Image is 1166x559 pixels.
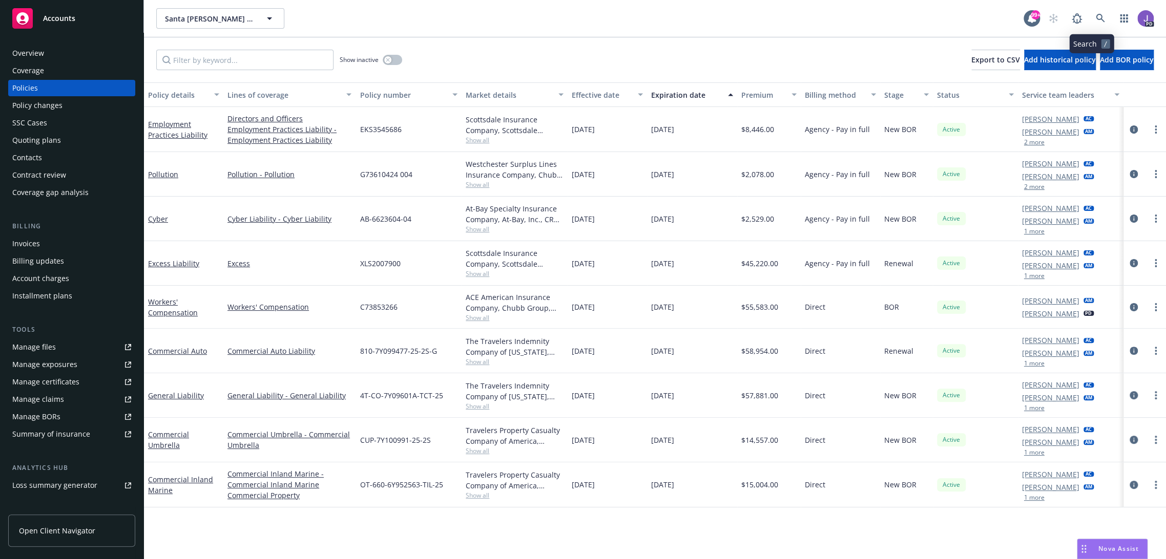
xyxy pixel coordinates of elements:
[741,390,778,401] span: $57,881.00
[156,8,284,29] button: Santa [PERSON_NAME] Underground Paving
[466,114,564,136] div: Scottsdale Insurance Company, Scottsdale Insurance Company (Nationwide), E-Risk Services, CRC Group
[8,45,135,61] a: Overview
[741,346,778,356] span: $58,954.00
[8,374,135,390] a: Manage certificates
[466,180,564,189] span: Show all
[572,390,595,401] span: [DATE]
[971,55,1020,64] span: Export to CSV
[1024,273,1045,279] button: 1 more
[466,357,564,366] span: Show all
[148,214,168,224] a: Cyber
[360,124,401,135] span: EKS3545686
[466,402,564,411] span: Show all
[227,390,351,401] a: General Liability - General Liability
[12,374,79,390] div: Manage certificates
[227,346,351,356] a: Commercial Auto Liability
[805,169,870,180] span: Agency - Pay in full
[1024,494,1045,501] button: 1 more
[572,479,595,490] span: [DATE]
[148,169,178,179] a: Pollution
[12,149,42,166] div: Contacts
[8,339,135,355] a: Manage files
[1022,114,1079,124] a: [PERSON_NAME]
[1022,203,1079,213] a: [PERSON_NAME]
[8,184,135,201] a: Coverage gap analysis
[1150,479,1162,491] a: more
[1022,90,1109,100] div: Service team leaders
[12,184,89,201] div: Coverage gap analysis
[1022,295,1079,306] a: [PERSON_NAME]
[12,167,66,183] div: Contract review
[805,213,870,224] span: Agency - Pay in full
[466,336,564,357] div: The Travelers Indemnity Company of [US_STATE], Travelers Insurance
[884,302,899,312] span: BOR
[360,169,412,180] span: G73610424 004
[1150,389,1162,401] a: more
[741,124,774,135] span: $8,446.00
[884,258,913,269] span: Renewal
[884,435,917,445] span: New BOR
[466,446,564,455] span: Show all
[1098,544,1139,553] span: Nova Assist
[1024,449,1045,456] button: 1 more
[466,292,564,313] div: ACE American Insurance Company, Chubb Group, [PERSON_NAME] Business Services, Inc. (BBSI)
[227,90,340,100] div: Lines of coverage
[937,90,1002,100] div: Status
[148,259,199,268] a: Excess Liability
[941,480,962,489] span: Active
[1128,345,1140,357] a: circleInformation
[360,435,430,445] span: CUP-7Y100991-25-2S
[1022,308,1079,319] a: [PERSON_NAME]
[1150,257,1162,269] a: more
[941,214,962,223] span: Active
[360,346,436,356] span: 810-7Y099477-25-2S-G
[647,82,737,107] button: Expiration date
[1128,389,1140,401] a: circleInformation
[572,90,632,100] div: Effective date
[1018,82,1124,107] button: Service team leaders
[466,203,564,225] div: At-Bay Specialty Insurance Company, At-Bay, Inc., CRC Group
[1022,126,1079,137] a: [PERSON_NAME]
[884,124,917,135] span: New BOR
[1024,55,1096,64] span: Add historical policy
[1024,50,1096,70] button: Add historical policy
[741,213,774,224] span: $2,529.00
[941,346,962,355] span: Active
[8,356,135,373] a: Manage exposures
[12,477,97,493] div: Loss summary generator
[148,297,198,317] a: Workers' Compensation
[1100,50,1154,70] button: Add BOR policy
[1022,171,1079,182] a: [PERSON_NAME]
[941,303,962,312] span: Active
[8,97,135,114] a: Policy changes
[1024,139,1045,145] button: 2 more
[1024,405,1045,411] button: 1 more
[741,169,774,180] span: $2,078.00
[1128,479,1140,491] a: circleInformation
[1150,168,1162,180] a: more
[741,258,778,269] span: $45,220.00
[12,288,72,304] div: Installment plans
[12,339,56,355] div: Manage files
[156,50,334,70] input: Filter by keyword...
[1077,539,1090,558] div: Drag to move
[12,253,64,269] div: Billing updates
[8,115,135,131] a: SSC Cases
[148,429,189,450] a: Commercial Umbrella
[144,82,223,107] button: Policy details
[572,302,595,312] span: [DATE]
[651,435,674,445] span: [DATE]
[8,149,135,166] a: Contacts
[1022,437,1079,447] a: [PERSON_NAME]
[223,82,356,107] button: Lines of coverage
[148,391,204,400] a: General Liability
[651,346,674,356] span: [DATE]
[466,313,564,322] span: Show all
[8,477,135,493] a: Loss summary generator
[8,426,135,442] a: Summary of insurance
[572,435,595,445] span: [DATE]
[8,253,135,269] a: Billing updates
[805,258,870,269] span: Agency - Pay in full
[8,288,135,304] a: Installment plans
